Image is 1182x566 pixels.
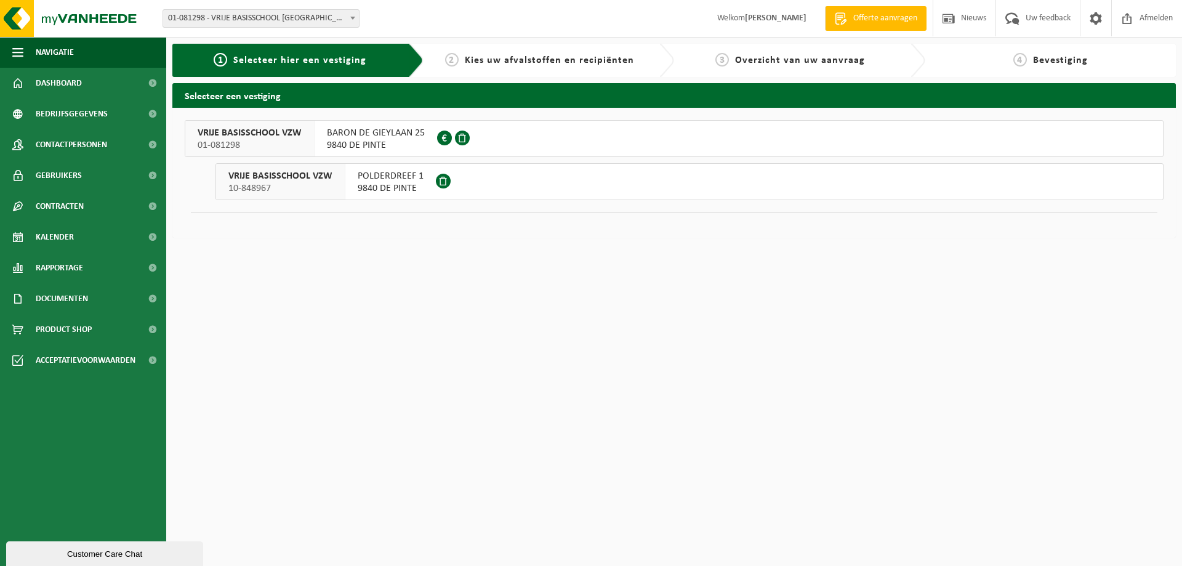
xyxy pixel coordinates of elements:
span: 01-081298 - VRIJE BASISSCHOOL VZW - DE PINTE [163,9,360,28]
span: Offerte aanvragen [850,12,920,25]
span: 2 [445,53,459,67]
span: 10-848967 [228,182,332,195]
button: VRIJE BASISSCHOOL VZW 01-081298 BARON DE GIEYLAAN 259840 DE PINTE [185,120,1164,157]
span: 01-081298 [198,139,302,152]
span: 4 [1013,53,1027,67]
span: 9840 DE PINTE [358,182,424,195]
span: Acceptatievoorwaarden [36,345,135,376]
span: Bedrijfsgegevens [36,99,108,129]
span: Kalender [36,222,74,253]
span: VRIJE BASISSCHOOL VZW [228,170,332,182]
span: Dashboard [36,68,82,99]
span: 3 [715,53,729,67]
span: 1 [214,53,227,67]
span: Gebruikers [36,160,82,191]
span: Navigatie [36,37,74,68]
iframe: chat widget [6,539,206,566]
span: POLDERDREEF 1 [358,170,424,182]
strong: [PERSON_NAME] [745,14,806,23]
span: Contactpersonen [36,129,107,160]
span: Rapportage [36,253,83,283]
span: 9840 DE PINTE [327,139,425,152]
span: Selecteer hier een vestiging [233,55,366,65]
span: Documenten [36,283,88,314]
span: VRIJE BASISSCHOOL VZW [198,127,302,139]
h2: Selecteer een vestiging [172,83,1176,107]
span: BARON DE GIEYLAAN 25 [327,127,425,139]
a: Offerte aanvragen [825,6,927,31]
span: Bevestiging [1033,55,1088,65]
button: VRIJE BASISSCHOOL VZW 10-848967 POLDERDREEF 19840 DE PINTE [215,163,1164,200]
span: Product Shop [36,314,92,345]
span: Overzicht van uw aanvraag [735,55,865,65]
span: Kies uw afvalstoffen en recipiënten [465,55,634,65]
span: Contracten [36,191,84,222]
span: 01-081298 - VRIJE BASISSCHOOL VZW - DE PINTE [163,10,359,27]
